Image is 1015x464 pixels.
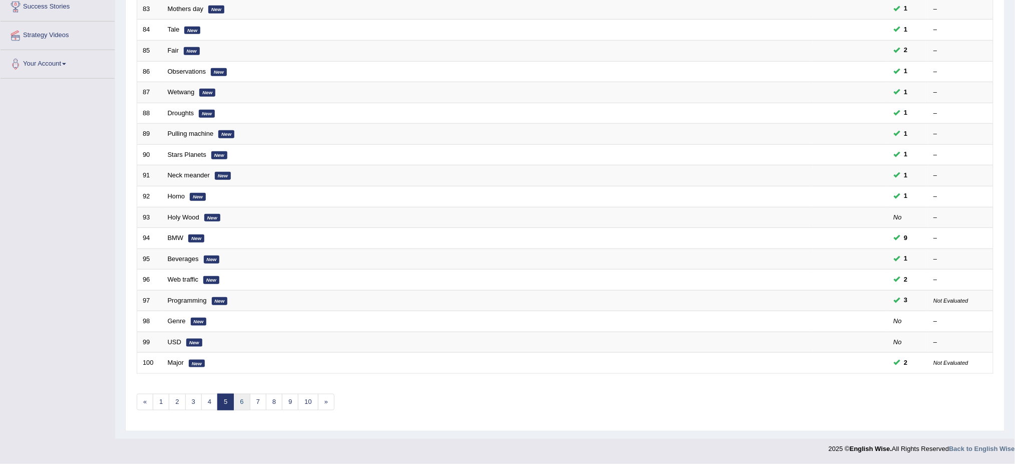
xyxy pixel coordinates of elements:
[900,45,912,56] span: You can still take this question
[168,171,210,179] a: Neck meander
[184,47,200,55] em: New
[137,249,162,270] td: 95
[212,297,228,305] em: New
[211,151,227,159] em: New
[191,318,207,326] em: New
[934,213,988,222] div: –
[949,445,1015,452] strong: Back to English Wise
[900,358,912,368] span: You can still take this question
[168,109,194,117] a: Droughts
[168,88,195,96] a: Wetwang
[168,359,184,366] a: Major
[217,394,234,410] a: 5
[168,151,206,158] a: Stars Planets
[934,25,988,35] div: –
[215,172,231,180] em: New
[934,109,988,118] div: –
[190,193,206,201] em: New
[934,275,988,285] div: –
[137,186,162,207] td: 92
[137,20,162,41] td: 84
[894,338,902,346] em: No
[168,317,186,325] a: Genre
[137,353,162,374] td: 100
[829,439,1015,453] div: 2025 © All Rights Reserved
[900,149,912,160] span: You can still take this question
[1,22,115,47] a: Strategy Videos
[282,394,298,410] a: 9
[900,25,912,35] span: You can still take this question
[168,47,179,54] a: Fair
[137,82,162,103] td: 87
[934,129,988,139] div: –
[894,317,902,325] em: No
[900,4,912,14] span: You can still take this question
[250,394,266,410] a: 7
[137,41,162,62] td: 85
[934,338,988,347] div: –
[168,130,214,137] a: Pulling machine
[137,394,153,410] a: «
[203,276,219,284] em: New
[204,256,220,264] em: New
[318,394,334,410] a: »
[169,394,185,410] a: 2
[934,5,988,14] div: –
[168,68,206,75] a: Observations
[204,214,220,222] em: New
[208,6,224,14] em: New
[153,394,169,410] a: 1
[1,50,115,75] a: Your Account
[266,394,282,410] a: 8
[900,233,912,244] span: You can still take this question
[137,270,162,291] td: 96
[137,61,162,82] td: 86
[850,445,892,452] strong: English Wise.
[894,213,902,221] em: No
[168,276,199,283] a: Web traffic
[900,295,912,306] span: You can still take this question
[168,297,207,304] a: Programming
[168,213,199,221] a: Holy Wood
[900,191,912,201] span: You can still take this question
[168,26,180,33] a: Tale
[168,234,184,242] a: BMW
[934,150,988,160] div: –
[137,207,162,228] td: 93
[199,89,215,97] em: New
[934,46,988,56] div: –
[137,228,162,249] td: 94
[137,144,162,165] td: 90
[168,255,199,263] a: Beverages
[900,254,912,264] span: You can still take this question
[137,165,162,186] td: 91
[218,130,234,138] em: New
[934,88,988,97] div: –
[137,332,162,353] td: 99
[900,170,912,181] span: You can still take this question
[934,298,968,304] small: Not Evaluated
[934,255,988,264] div: –
[199,110,215,118] em: New
[934,192,988,201] div: –
[184,27,200,35] em: New
[900,129,912,139] span: You can still take this question
[934,171,988,180] div: –
[934,360,968,366] small: Not Evaluated
[189,360,205,368] em: New
[168,5,204,13] a: Mothers day
[233,394,250,410] a: 6
[137,290,162,311] td: 97
[900,87,912,98] span: You can still take this question
[934,234,988,243] div: –
[934,317,988,326] div: –
[185,394,202,410] a: 3
[201,394,218,410] a: 4
[900,66,912,77] span: You can still take this question
[168,338,181,346] a: USD
[168,192,185,200] a: Homo
[211,68,227,76] em: New
[900,108,912,118] span: You can still take this question
[900,275,912,285] span: You can still take this question
[137,124,162,145] td: 89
